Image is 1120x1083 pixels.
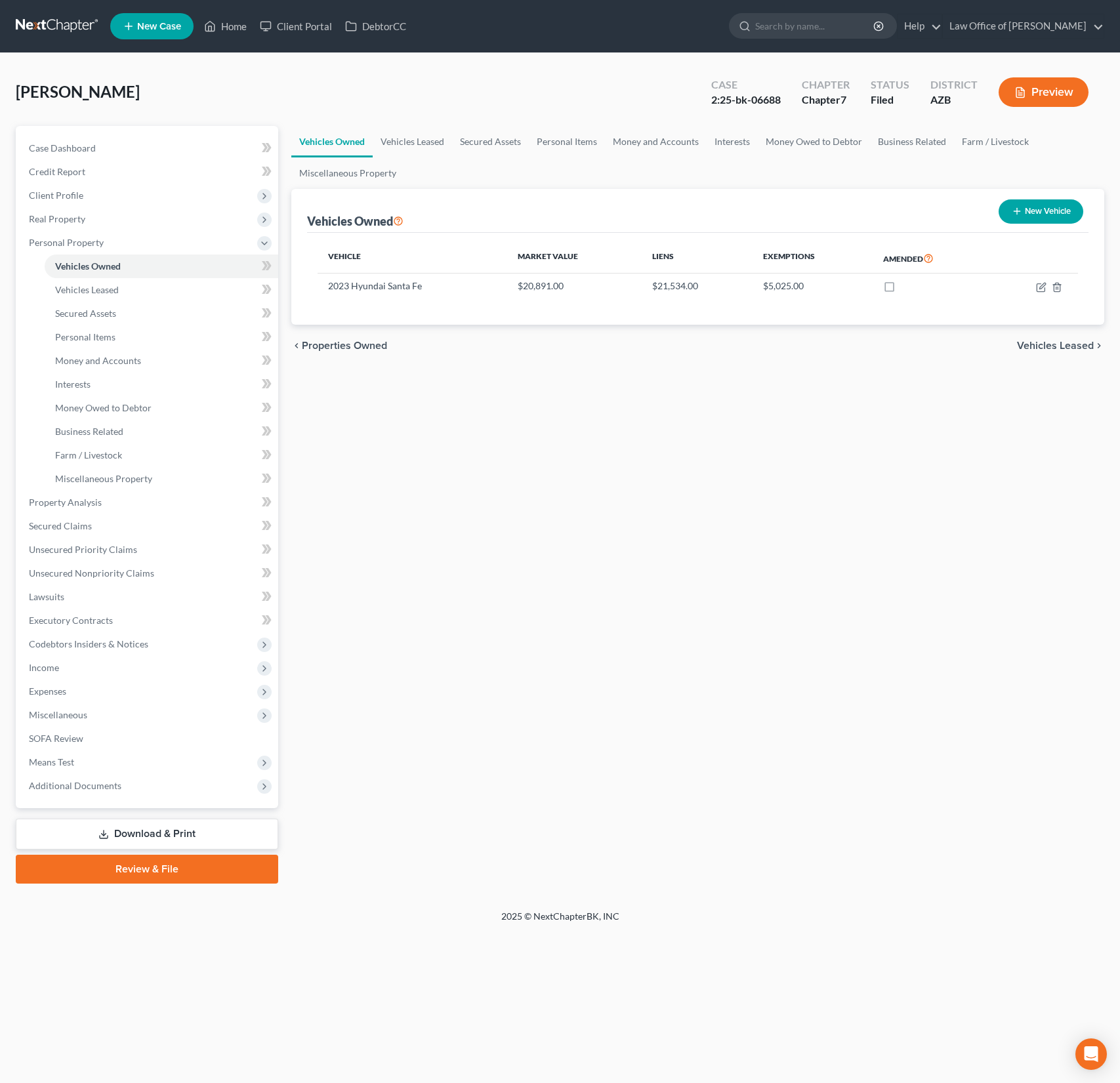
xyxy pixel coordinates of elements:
[18,609,278,632] a: Executory Contracts
[605,126,707,157] a: Money and Accounts
[318,243,507,274] th: Vehicle
[954,126,1037,157] a: Farm / Livestock
[45,420,278,443] a: Business Related
[711,77,781,92] div: Case
[29,142,96,153] span: Case Dashboard
[45,467,278,491] a: Miscellaneous Property
[55,331,115,342] span: Personal Items
[16,819,278,849] a: Download & Print
[16,82,140,101] span: [PERSON_NAME]
[18,727,278,750] a: SOFA Review
[758,126,870,157] a: Money Owed to Debtor
[1075,1038,1107,1070] div: Open Intercom Messenger
[339,14,413,38] a: DebtorCC
[55,378,91,390] span: Interests
[642,274,753,298] td: $21,534.00
[29,520,92,531] span: Secured Claims
[18,538,278,562] a: Unsecured Priority Claims
[871,77,909,92] div: Status
[55,260,121,272] span: Vehicles Owned
[197,14,253,38] a: Home
[840,93,846,106] span: 7
[45,373,278,396] a: Interests
[45,349,278,373] a: Money and Accounts
[707,126,758,157] a: Interests
[755,14,875,38] input: Search by name...
[18,160,278,184] a: Credit Report
[45,443,278,467] a: Farm / Livestock
[18,491,278,514] a: Property Analysis
[29,733,83,744] span: SOFA Review
[45,302,278,325] a: Secured Assets
[1094,340,1104,351] i: chevron_right
[507,274,642,298] td: $20,891.00
[45,255,278,278] a: Vehicles Owned
[943,14,1104,38] a: Law Office of [PERSON_NAME]
[642,243,753,274] th: Liens
[18,562,278,585] a: Unsecured Nonpriority Claims
[29,638,148,649] span: Codebtors Insiders & Notices
[55,355,141,366] span: Money and Accounts
[452,126,529,157] a: Secured Assets
[29,190,83,201] span: Client Profile
[18,585,278,609] a: Lawsuits
[29,497,102,508] span: Property Analysis
[29,756,74,767] span: Means Test
[186,910,934,933] div: 2025 © NextChapterBK, INC
[999,199,1083,224] button: New Vehicle
[291,126,373,157] a: Vehicles Owned
[753,243,873,274] th: Exemptions
[55,402,152,413] span: Money Owed to Debtor
[55,284,119,295] span: Vehicles Leased
[253,14,339,38] a: Client Portal
[18,136,278,160] a: Case Dashboard
[45,325,278,349] a: Personal Items
[29,544,137,555] span: Unsecured Priority Claims
[55,473,152,484] span: Miscellaneous Property
[29,709,87,720] span: Miscellaneous
[55,449,122,460] span: Farm / Livestock
[307,213,404,229] div: Vehicles Owned
[29,567,154,579] span: Unsecured Nonpriority Claims
[45,396,278,420] a: Money Owed to Debtor
[29,166,85,177] span: Credit Report
[802,92,850,108] div: Chapter
[507,243,642,274] th: Market Value
[29,662,59,673] span: Income
[373,126,452,157] a: Vehicles Leased
[753,274,873,298] td: $5,025.00
[29,237,104,248] span: Personal Property
[29,591,64,602] span: Lawsuits
[898,14,942,38] a: Help
[29,615,113,626] span: Executory Contracts
[137,22,181,31] span: New Case
[873,243,991,274] th: Amended
[1017,340,1094,351] span: Vehicles Leased
[29,685,66,697] span: Expenses
[55,308,116,319] span: Secured Assets
[29,780,121,791] span: Additional Documents
[802,77,850,92] div: Chapter
[29,213,85,224] span: Real Property
[55,426,123,437] span: Business Related
[291,340,387,351] button: chevron_left Properties Owned
[18,514,278,538] a: Secured Claims
[16,855,278,884] a: Review & File
[291,157,404,189] a: Miscellaneous Property
[871,92,909,108] div: Filed
[1017,340,1104,351] button: Vehicles Leased chevron_right
[870,126,954,157] a: Business Related
[930,77,978,92] div: District
[999,77,1089,107] button: Preview
[711,92,781,108] div: 2:25-bk-06688
[291,340,302,351] i: chevron_left
[45,278,278,302] a: Vehicles Leased
[318,274,507,298] td: 2023 Hyundai Santa Fe
[930,92,978,108] div: AZB
[302,340,387,351] span: Properties Owned
[529,126,605,157] a: Personal Items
